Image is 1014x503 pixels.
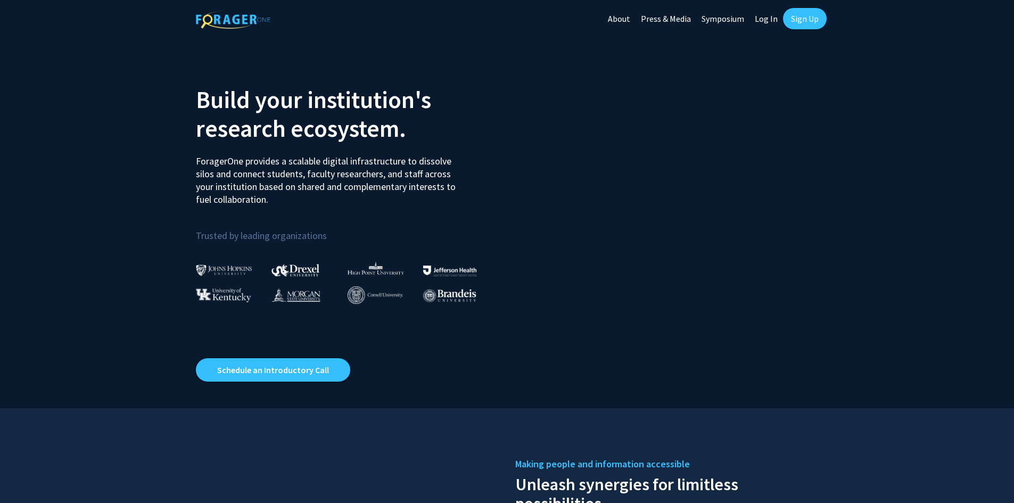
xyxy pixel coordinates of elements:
img: University of Kentucky [196,288,251,302]
h5: Making people and information accessible [515,456,819,472]
img: Drexel University [271,264,319,276]
p: Trusted by leading organizations [196,215,499,244]
img: Johns Hopkins University [196,265,252,276]
img: ForagerOne Logo [196,10,270,29]
a: Opens in a new tab [196,358,350,382]
img: Cornell University [348,286,403,304]
img: Brandeis University [423,289,476,302]
img: Thomas Jefferson University [423,266,476,276]
p: ForagerOne provides a scalable digital infrastructure to dissolve silos and connect students, fac... [196,147,463,206]
h2: Build your institution's research ecosystem. [196,85,499,143]
a: Sign Up [783,8,827,29]
img: Morgan State University [271,288,320,302]
img: High Point University [348,262,404,275]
